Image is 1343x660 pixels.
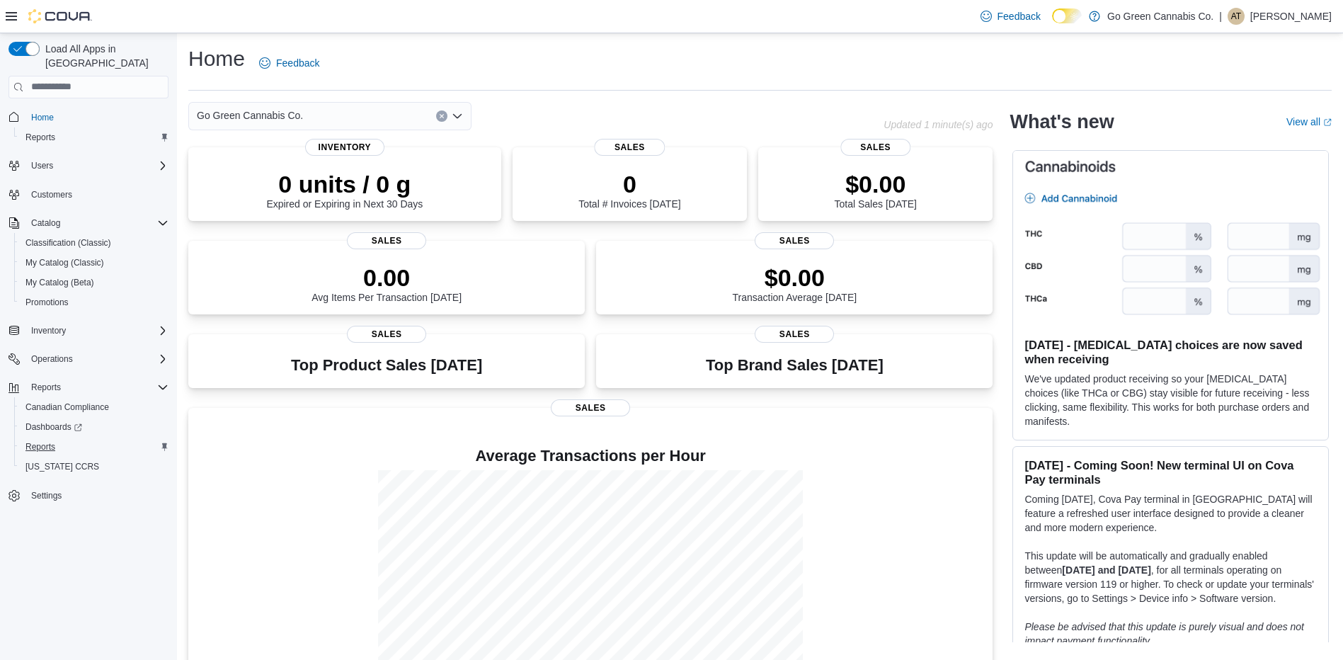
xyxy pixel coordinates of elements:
[291,357,482,374] h3: Top Product Sales [DATE]
[266,170,423,210] div: Expired or Expiring in Next 30 Days
[733,263,857,292] p: $0.00
[20,129,168,146] span: Reports
[25,379,67,396] button: Reports
[3,107,174,127] button: Home
[3,321,174,341] button: Inventory
[20,438,61,455] a: Reports
[14,437,174,457] button: Reports
[20,234,117,251] a: Classification (Classic)
[31,112,54,123] span: Home
[1062,564,1150,576] strong: [DATE] and [DATE]
[1024,549,1317,605] p: This update will be automatically and gradually enabled between , for all terminals operating on ...
[20,419,168,436] span: Dashboards
[840,139,910,156] span: Sales
[755,326,834,343] span: Sales
[14,253,174,273] button: My Catalog (Classic)
[25,108,168,126] span: Home
[1010,110,1114,133] h2: What's new
[25,277,94,288] span: My Catalog (Beta)
[25,322,72,339] button: Inventory
[884,119,993,130] p: Updated 1 minute(s) ago
[276,56,319,70] span: Feedback
[40,42,168,70] span: Load All Apps in [GEOGRAPHIC_DATA]
[20,254,168,271] span: My Catalog (Classic)
[14,417,174,437] a: Dashboards
[20,129,61,146] a: Reports
[347,326,426,343] span: Sales
[25,257,104,268] span: My Catalog (Classic)
[25,441,55,453] span: Reports
[20,399,168,416] span: Canadian Compliance
[20,234,168,251] span: Classification (Classic)
[1052,23,1053,24] span: Dark Mode
[14,292,174,312] button: Promotions
[20,438,168,455] span: Reports
[14,233,174,253] button: Classification (Classic)
[755,232,834,249] span: Sales
[305,139,384,156] span: Inventory
[25,487,168,504] span: Settings
[20,419,88,436] a: Dashboards
[25,132,55,143] span: Reports
[25,351,168,368] span: Operations
[1323,118,1332,127] svg: External link
[3,349,174,369] button: Operations
[25,351,79,368] button: Operations
[25,215,66,232] button: Catalog
[312,263,462,303] div: Avg Items Per Transaction [DATE]
[1024,621,1304,647] em: Please be advised that this update is purely visual and does not impact payment functionality.
[20,458,105,475] a: [US_STATE] CCRS
[25,402,109,413] span: Canadian Compliance
[835,170,917,210] div: Total Sales [DATE]
[31,160,53,171] span: Users
[733,263,857,303] div: Transaction Average [DATE]
[20,458,168,475] span: Washington CCRS
[3,156,174,176] button: Users
[1024,458,1317,487] h3: [DATE] - Coming Soon! New terminal UI on Cova Pay terminals
[20,274,168,291] span: My Catalog (Beta)
[975,2,1046,30] a: Feedback
[25,186,168,203] span: Customers
[25,421,82,433] span: Dashboards
[20,274,100,291] a: My Catalog (Beta)
[31,382,61,393] span: Reports
[3,213,174,233] button: Catalog
[1250,8,1332,25] p: [PERSON_NAME]
[595,139,665,156] span: Sales
[347,232,426,249] span: Sales
[25,322,168,339] span: Inventory
[1024,372,1317,428] p: We've updated product receiving so your [MEDICAL_DATA] choices (like THCa or CBG) stay visible fo...
[31,490,62,501] span: Settings
[1052,8,1082,23] input: Dark Mode
[25,237,111,249] span: Classification (Classic)
[266,170,423,198] p: 0 units / 0 g
[1107,8,1213,25] p: Go Green Cannabis Co.
[1286,116,1332,127] a: View allExternal link
[14,273,174,292] button: My Catalog (Beta)
[31,217,60,229] span: Catalog
[200,448,981,465] h4: Average Transactions per Hour
[3,485,174,506] button: Settings
[20,294,74,311] a: Promotions
[253,49,325,77] a: Feedback
[28,9,92,23] img: Cova
[31,325,66,336] span: Inventory
[436,110,447,122] button: Clear input
[20,254,110,271] a: My Catalog (Classic)
[25,379,168,396] span: Reports
[1231,8,1241,25] span: AT
[3,377,174,397] button: Reports
[25,157,168,174] span: Users
[31,189,72,200] span: Customers
[25,109,59,126] a: Home
[14,457,174,477] button: [US_STATE] CCRS
[3,184,174,205] button: Customers
[8,101,168,543] nav: Complex example
[25,487,67,504] a: Settings
[31,353,73,365] span: Operations
[20,294,168,311] span: Promotions
[551,399,630,416] span: Sales
[452,110,463,122] button: Open list of options
[1024,338,1317,366] h3: [DATE] - [MEDICAL_DATA] choices are now saved when receiving
[20,399,115,416] a: Canadian Compliance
